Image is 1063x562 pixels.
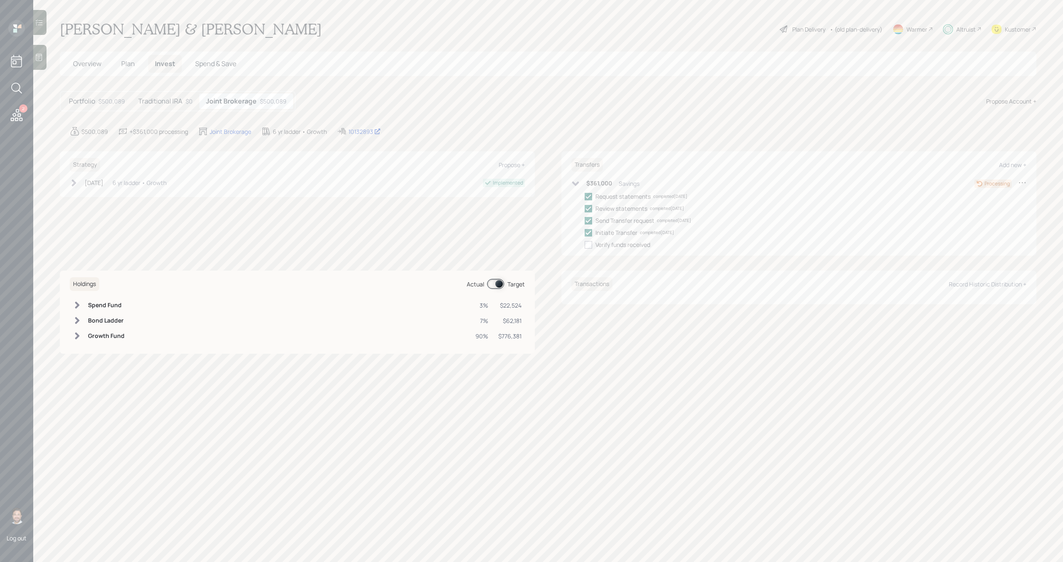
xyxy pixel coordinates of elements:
[619,179,639,188] div: Savings
[19,104,27,113] div: 2
[595,204,647,213] div: Review statements
[113,178,167,187] div: 6 yr ladder • Growth
[130,127,188,136] div: +$361,000 processing
[210,127,251,136] div: Joint Brokerage
[595,240,650,249] div: Verify funds received
[81,127,108,136] div: $500,089
[260,97,287,106] div: $500,089
[73,59,101,68] span: Overview
[348,127,381,136] div: 10132893
[70,158,100,172] h6: Strategy
[657,217,691,224] div: completed [DATE]
[650,205,684,212] div: completed [DATE]
[985,180,1010,187] div: Processing
[571,277,612,291] h6: Transactions
[88,317,125,324] h6: Bond Ladder
[60,20,322,38] h1: [PERSON_NAME] & [PERSON_NAME]
[498,301,522,310] div: $22,524
[138,97,182,105] h5: Traditional IRA
[88,302,125,309] h6: Spend Fund
[155,59,175,68] span: Invest
[595,228,637,237] div: Initiate Transfer
[956,25,976,34] div: Altruist
[467,280,484,288] div: Actual
[186,97,193,106] div: $0
[88,333,125,340] h6: Growth Fund
[499,161,525,169] div: Propose +
[498,332,522,340] div: $776,381
[586,180,612,187] h6: $361,000
[507,280,525,288] div: Target
[206,97,257,105] h5: Joint Brokerage
[121,59,135,68] span: Plan
[999,161,1026,169] div: Add new +
[475,301,488,310] div: 3%
[493,179,523,187] div: Implemented
[906,25,927,34] div: Warmer
[595,192,651,201] div: Request statements
[653,193,687,200] div: completed [DATE]
[195,59,236,68] span: Spend & Save
[1005,25,1031,34] div: Kustomer
[949,280,1026,288] div: Record Historic Distribution +
[986,97,1036,106] div: Propose Account +
[595,216,654,225] div: Send Transfer request
[85,178,103,187] div: [DATE]
[70,277,99,291] h6: Holdings
[7,534,27,542] div: Log out
[830,25,882,34] div: • (old plan-delivery)
[792,25,825,34] div: Plan Delivery
[273,127,327,136] div: 6 yr ladder • Growth
[640,229,674,236] div: completed [DATE]
[498,316,522,325] div: $62,181
[475,332,488,340] div: 90%
[69,97,95,105] h5: Portfolio
[571,158,603,172] h6: Transfers
[98,97,125,106] div: $500,089
[8,508,25,524] img: michael-russo-headshot.png
[475,316,488,325] div: 7%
